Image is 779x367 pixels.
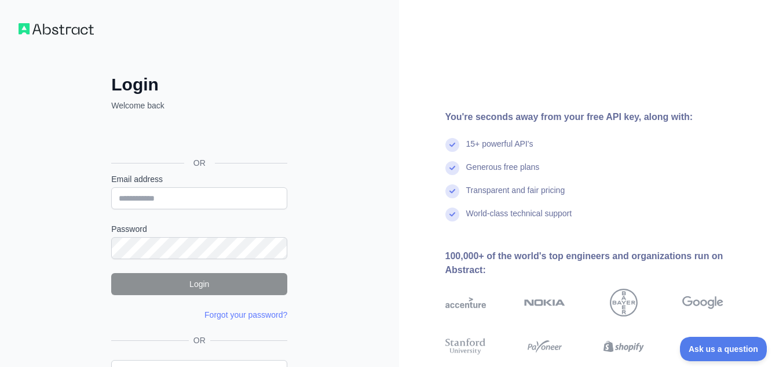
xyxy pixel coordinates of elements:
label: Password [111,223,287,235]
div: You're seconds away from your free API key, along with: [445,110,761,124]
img: shopify [604,336,645,357]
a: Forgot your password? [204,310,287,319]
img: stanford university [445,336,487,357]
div: Generous free plans [466,161,540,184]
p: Welcome back [111,100,287,111]
img: Workflow [19,23,94,35]
span: OR [184,157,215,169]
label: Email address [111,173,287,185]
img: bayer [610,289,638,317]
span: OR [189,335,210,346]
h2: Login [111,74,287,95]
div: 15+ powerful API's [466,138,533,161]
img: check mark [445,138,459,152]
iframe: Toggle Customer Support [680,337,767,361]
div: Transparent and fair pricing [466,184,565,208]
iframe: Sign in with Google Button [105,124,291,150]
div: World-class technical support [466,208,572,231]
img: check mark [445,208,459,221]
img: google [682,289,723,317]
img: check mark [445,161,459,175]
img: airbnb [682,336,723,357]
img: accenture [445,289,487,317]
button: Login [111,273,287,295]
img: nokia [524,289,565,317]
img: check mark [445,184,459,198]
div: 100,000+ of the world's top engineers and organizations run on Abstract: [445,249,761,277]
img: payoneer [524,336,565,357]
